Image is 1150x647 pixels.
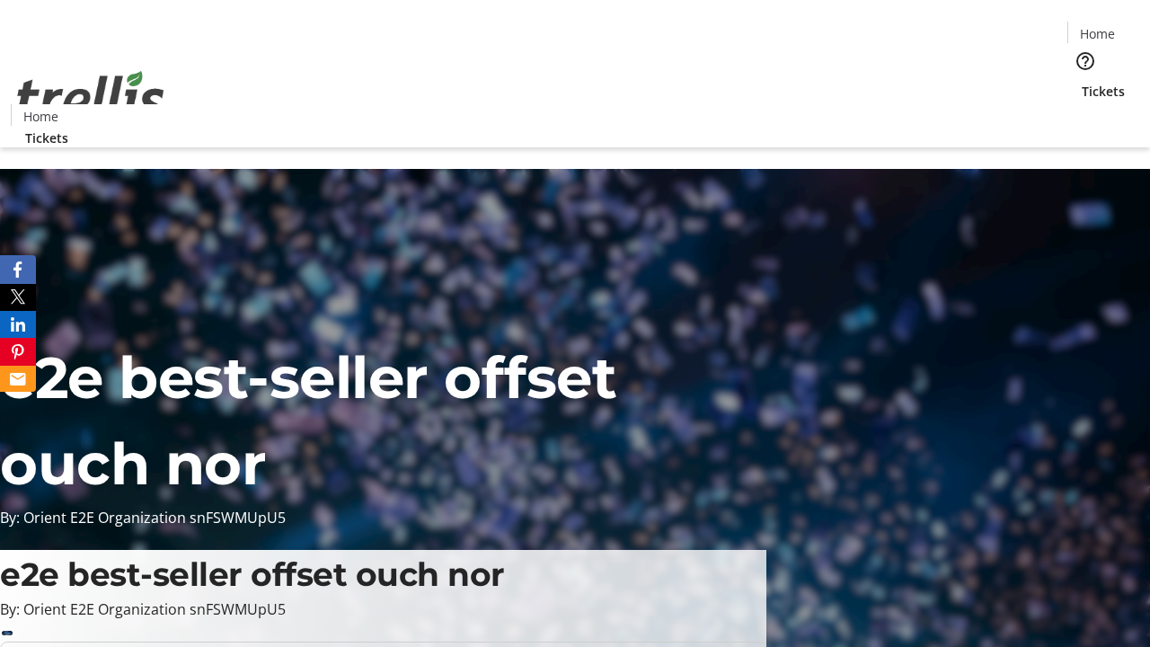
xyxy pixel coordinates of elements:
[11,129,83,147] a: Tickets
[1080,24,1115,43] span: Home
[1067,43,1103,79] button: Help
[1067,82,1139,101] a: Tickets
[1068,24,1126,43] a: Home
[12,107,69,126] a: Home
[1082,82,1125,101] span: Tickets
[1067,101,1103,137] button: Cart
[25,129,68,147] span: Tickets
[11,51,171,141] img: Orient E2E Organization snFSWMUpU5's Logo
[23,107,58,126] span: Home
